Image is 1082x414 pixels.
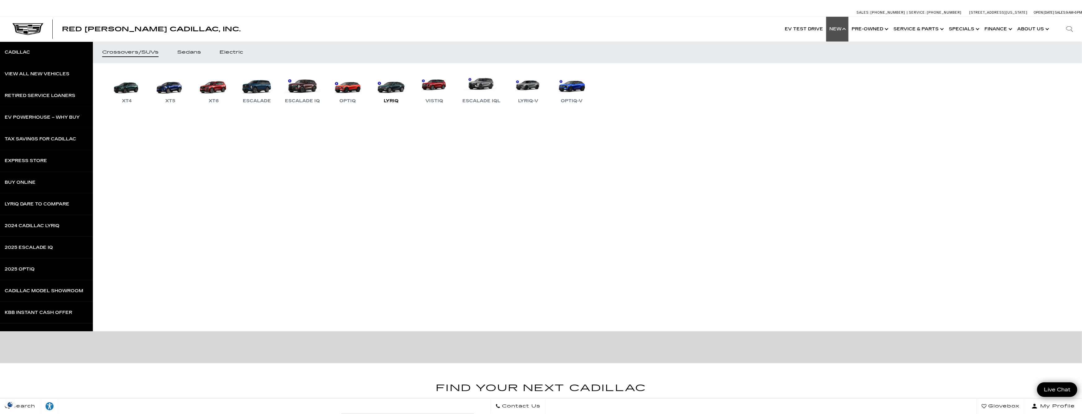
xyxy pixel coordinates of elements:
div: 2025 OPTIQ [5,267,35,271]
a: Glovebox [977,399,1024,414]
div: OPTIQ-V [558,97,586,105]
div: Escalade IQ [282,97,323,105]
div: Cadillac Model Showroom [5,289,83,293]
a: About Us [1014,17,1051,42]
div: LYRIQ-V [515,97,542,105]
a: Red [PERSON_NAME] Cadillac, Inc. [62,26,241,32]
span: [PHONE_NUMBER] [927,11,962,15]
div: Sedans [177,50,201,55]
div: XT5 [162,97,178,105]
a: Explore your accessibility options [40,399,59,414]
span: Red [PERSON_NAME] Cadillac, Inc. [62,25,241,33]
img: Cadillac Dark Logo with Cadillac White Text [12,23,43,35]
span: Sales: [1055,11,1066,15]
a: Specials [946,17,981,42]
span: Service: [909,11,926,15]
div: Retired Service Loaners [5,94,75,98]
button: Open user profile menu [1024,399,1082,414]
span: Open [DATE] [1034,11,1054,15]
span: My Profile [1038,402,1075,411]
a: Service: [PHONE_NUMBER] [907,11,963,14]
span: Sales: [857,11,870,15]
span: Search [10,402,35,411]
div: Cadillac [5,50,30,55]
h2: Find Your Next Cadillac [341,381,741,403]
div: KBB Instant Cash Offer [5,310,72,315]
a: Sales: [PHONE_NUMBER] [857,11,907,14]
span: Contact Us [500,402,540,411]
div: View All New Vehicles [5,72,69,76]
div: EV Powerhouse – Why Buy [5,115,80,120]
a: LYRIQ-V [510,73,547,105]
a: Sedans [168,42,210,63]
a: XT6 [195,73,232,105]
div: XT4 [119,97,135,105]
span: 9 AM-6 PM [1066,11,1082,15]
a: VISTIQ [416,73,453,105]
a: Electric [210,42,252,63]
a: LYRIQ [373,73,410,105]
a: XT4 [108,73,146,105]
div: Express Store [5,159,47,163]
div: Crossovers/SUVs [102,50,159,55]
div: Buy Online [5,180,36,185]
a: Live Chat [1037,382,1077,397]
div: LYRIQ [381,97,402,105]
div: Escalade IQL [459,97,504,105]
div: Explore your accessibility options [40,402,59,411]
a: Escalade IQ [282,73,323,105]
a: OPTIQ-V [553,73,590,105]
a: Service & Parts [890,17,946,42]
div: VISTIQ [423,97,447,105]
a: Crossovers/SUVs [93,42,168,63]
a: [STREET_ADDRESS][US_STATE] [969,11,1027,15]
a: XT5 [152,73,189,105]
a: Pre-Owned [849,17,890,42]
div: OPTIQ [337,97,359,105]
img: Opt-Out Icon [3,401,17,408]
a: OPTIQ [329,73,366,105]
section: Click to Open Cookie Consent Modal [3,401,17,408]
a: EV Test Drive [782,17,826,42]
span: Glovebox [987,402,1019,411]
div: 2024 Cadillac LYRIQ [5,224,59,228]
a: Escalade IQL [459,73,504,105]
div: XT6 [206,97,222,105]
div: LYRIQ Dare to Compare [5,202,69,206]
a: Finance [981,17,1014,42]
div: Electric [220,50,243,55]
span: [PHONE_NUMBER] [870,11,905,15]
a: Escalade [238,73,276,105]
span: Live Chat [1041,386,1074,393]
a: Contact Us [491,399,545,414]
div: Tax Savings for Cadillac [5,137,76,141]
div: Escalade [240,97,274,105]
div: 2025 Escalade IQ [5,245,53,250]
a: New [826,17,849,42]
